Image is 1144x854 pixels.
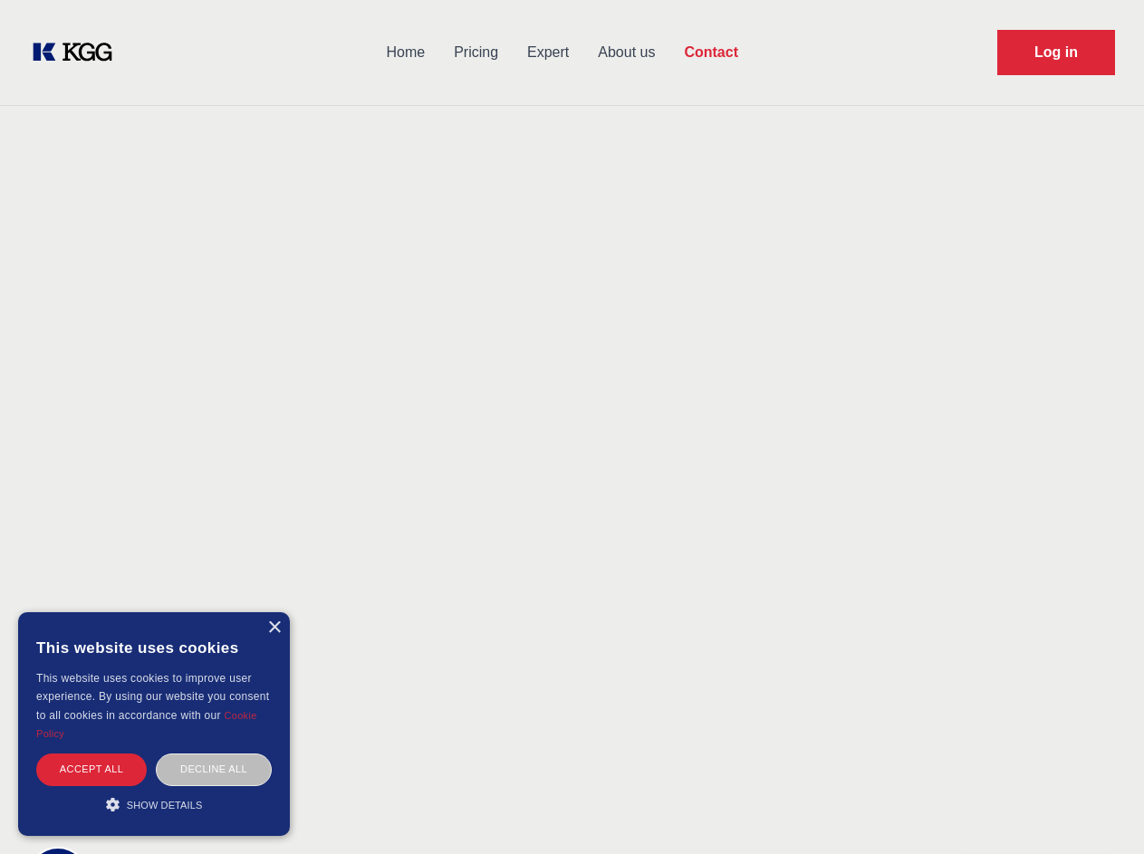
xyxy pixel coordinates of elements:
a: About us [583,29,669,76]
span: This website uses cookies to improve user experience. By using our website you consent to all coo... [36,672,269,722]
div: Show details [36,795,272,813]
iframe: Chat Widget [1053,767,1144,854]
a: Request Demo [997,30,1115,75]
div: Close [267,621,281,635]
a: Pricing [439,29,513,76]
a: Expert [513,29,583,76]
a: KOL Knowledge Platform: Talk to Key External Experts (KEE) [29,38,127,67]
span: Show details [127,800,203,811]
div: This website uses cookies [36,626,272,669]
a: Home [371,29,439,76]
a: Cookie Policy [36,710,257,739]
div: Accept all [36,753,147,785]
a: Contact [669,29,753,76]
div: Decline all [156,753,272,785]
